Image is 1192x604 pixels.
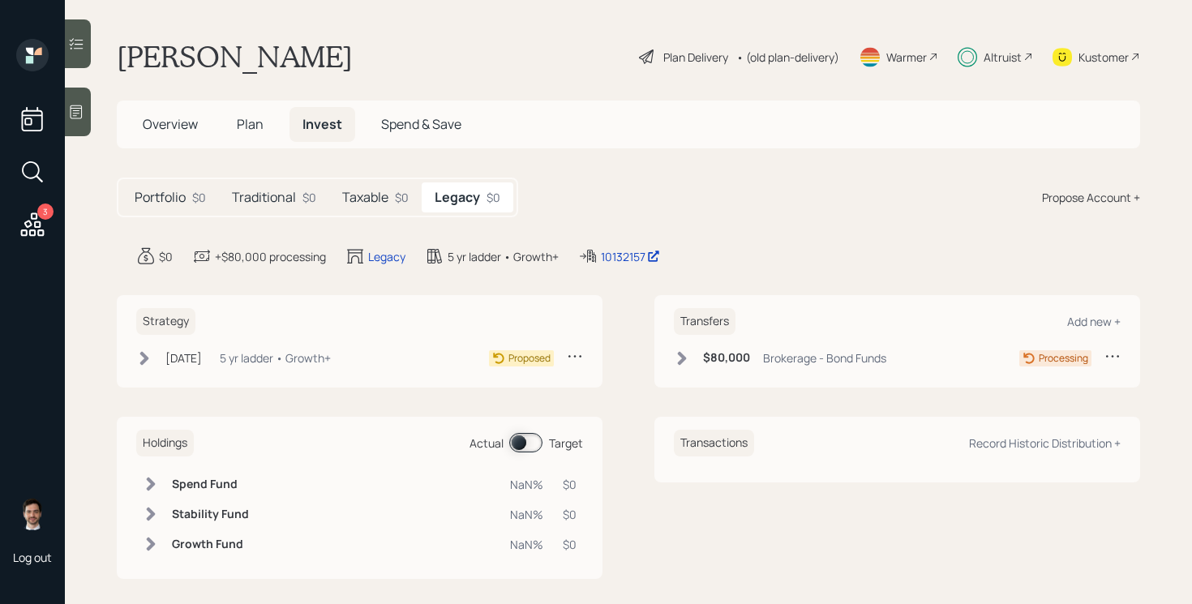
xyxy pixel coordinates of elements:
[448,248,559,265] div: 5 yr ladder • Growth+
[159,248,173,265] div: $0
[381,115,461,133] span: Spend & Save
[563,476,577,493] div: $0
[510,536,543,553] div: NaN%
[135,190,186,205] h5: Portfolio
[435,190,480,205] h5: Legacy
[674,308,735,335] h6: Transfers
[969,435,1121,451] div: Record Historic Distribution +
[172,538,249,551] h6: Growth Fund
[487,189,500,206] div: $0
[674,430,754,456] h6: Transactions
[703,351,750,365] h6: $80,000
[368,248,405,265] div: Legacy
[663,49,728,66] div: Plan Delivery
[172,508,249,521] h6: Stability Fund
[1039,351,1088,366] div: Processing
[601,248,660,265] div: 10132157
[1042,189,1140,206] div: Propose Account +
[563,506,577,523] div: $0
[984,49,1022,66] div: Altruist
[172,478,249,491] h6: Spend Fund
[220,349,331,366] div: 5 yr ladder • Growth+
[763,349,886,366] div: Brokerage - Bond Funds
[886,49,927,66] div: Warmer
[395,189,409,206] div: $0
[215,248,326,265] div: +$80,000 processing
[736,49,839,66] div: • (old plan-delivery)
[508,351,551,366] div: Proposed
[232,190,296,205] h5: Traditional
[117,39,353,75] h1: [PERSON_NAME]
[342,190,388,205] h5: Taxable
[37,203,54,220] div: 3
[470,435,504,452] div: Actual
[549,435,583,452] div: Target
[143,115,198,133] span: Overview
[1067,314,1121,329] div: Add new +
[563,536,577,553] div: $0
[165,349,202,366] div: [DATE]
[192,189,206,206] div: $0
[136,430,194,456] h6: Holdings
[16,498,49,530] img: jonah-coleman-headshot.png
[1078,49,1129,66] div: Kustomer
[13,550,52,565] div: Log out
[510,476,543,493] div: NaN%
[237,115,264,133] span: Plan
[302,189,316,206] div: $0
[302,115,342,133] span: Invest
[510,506,543,523] div: NaN%
[136,308,195,335] h6: Strategy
